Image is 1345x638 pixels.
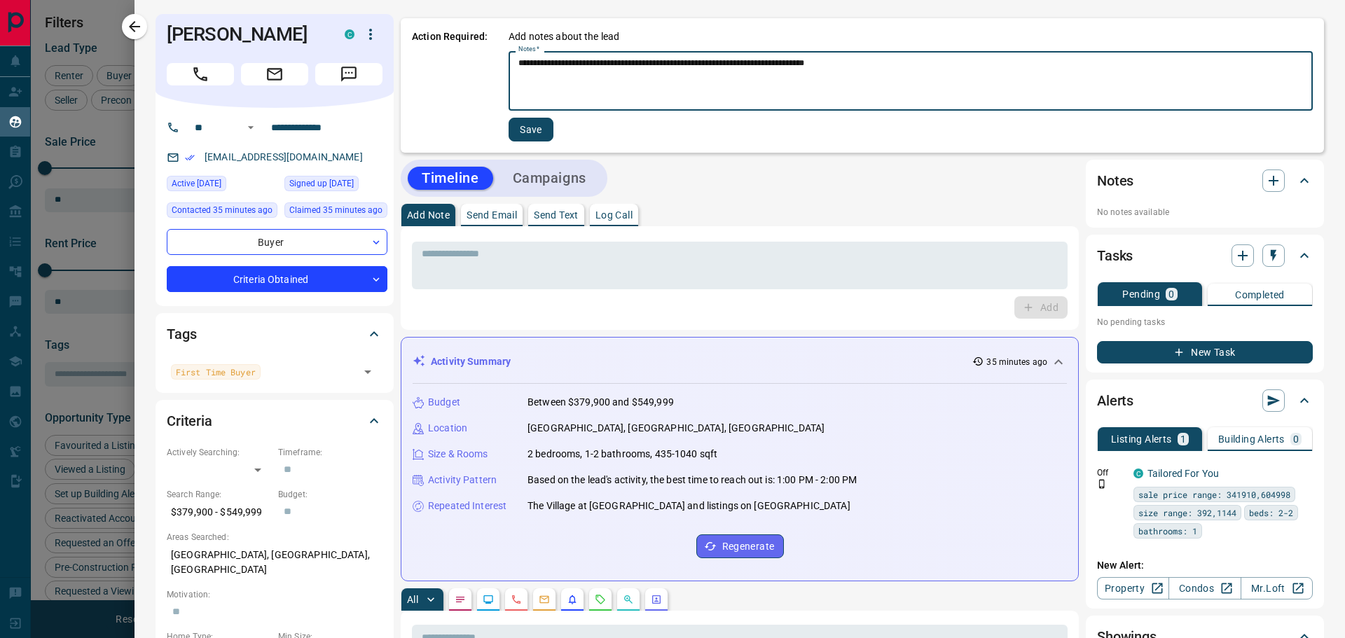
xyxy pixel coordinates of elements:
span: Email [241,63,308,85]
div: Criteria [167,404,382,438]
a: Condos [1168,577,1241,599]
h2: Alerts [1097,389,1133,412]
button: Timeline [408,167,493,190]
svg: Lead Browsing Activity [483,594,494,605]
svg: Push Notification Only [1097,479,1107,489]
p: Off [1097,466,1125,479]
div: Tue Jul 15 2025 [284,176,387,195]
div: Notes [1097,164,1313,197]
div: Tags [167,317,382,351]
p: The Village at [GEOGRAPHIC_DATA] and listings on [GEOGRAPHIC_DATA] [527,499,850,513]
button: New Task [1097,341,1313,363]
p: $379,900 - $549,999 [167,501,271,524]
p: Actively Searching: [167,446,271,459]
p: Pending [1122,289,1160,299]
div: condos.ca [345,29,354,39]
button: Campaigns [499,167,600,190]
button: Regenerate [696,534,784,558]
span: Message [315,63,382,85]
svg: Email Verified [185,153,195,162]
button: Open [358,362,378,382]
svg: Notes [455,594,466,605]
p: 1 [1180,434,1186,444]
label: Notes [518,45,539,54]
svg: Listing Alerts [567,594,578,605]
span: First Time Buyer [176,365,256,379]
p: Activity Pattern [428,473,497,487]
p: Size & Rooms [428,447,488,462]
p: Add notes about the lead [509,29,619,44]
a: [EMAIL_ADDRESS][DOMAIN_NAME] [205,151,363,162]
div: Thu Aug 07 2025 [167,176,277,195]
span: Signed up [DATE] [289,176,354,190]
p: 2 bedrooms, 1-2 bathrooms, 435-1040 sqft [527,447,717,462]
p: Budget: [278,488,382,501]
span: Active [DATE] [172,176,221,190]
span: Claimed 35 minutes ago [289,203,382,217]
div: Activity Summary35 minutes ago [413,349,1067,375]
h2: Tasks [1097,244,1133,267]
p: All [407,595,418,604]
div: Alerts [1097,384,1313,417]
svg: Agent Actions [651,594,662,605]
p: Between $379,900 and $549,999 [527,395,674,410]
svg: Emails [539,594,550,605]
p: Budget [428,395,460,410]
p: Based on the lead's activity, the best time to reach out is: 1:00 PM - 2:00 PM [527,473,857,487]
p: Location [428,421,467,436]
svg: Opportunities [623,594,634,605]
span: bathrooms: 1 [1138,524,1197,538]
h2: Criteria [167,410,212,432]
p: Activity Summary [431,354,511,369]
span: size range: 392,1144 [1138,506,1236,520]
p: Search Range: [167,488,271,501]
div: condos.ca [1133,469,1143,478]
p: Timeframe: [278,446,382,459]
a: Mr.Loft [1241,577,1313,599]
p: 0 [1168,289,1174,299]
p: Send Email [467,210,517,220]
p: Listing Alerts [1111,434,1172,444]
svg: Calls [511,594,522,605]
p: No pending tasks [1097,312,1313,333]
div: Criteria Obtained [167,266,387,292]
p: 35 minutes ago [986,356,1047,368]
div: Wed Aug 13 2025 [167,202,277,222]
p: Building Alerts [1218,434,1285,444]
p: Add Note [407,210,450,220]
div: Tasks [1097,239,1313,272]
p: Action Required: [412,29,488,141]
a: Property [1097,577,1169,599]
p: Send Text [534,210,579,220]
span: sale price range: 341910,604998 [1138,487,1290,501]
button: Open [242,119,259,136]
a: Tailored For You [1147,468,1219,479]
svg: Requests [595,594,606,605]
button: Save [509,118,553,141]
p: [GEOGRAPHIC_DATA], [GEOGRAPHIC_DATA], [GEOGRAPHIC_DATA] [167,543,382,581]
p: Log Call [595,210,633,220]
span: Call [167,63,234,85]
p: No notes available [1097,206,1313,219]
div: Buyer [167,229,387,255]
p: Completed [1235,290,1285,300]
h2: Notes [1097,169,1133,192]
h2: Tags [167,323,196,345]
p: 0 [1293,434,1299,444]
p: [GEOGRAPHIC_DATA], [GEOGRAPHIC_DATA], [GEOGRAPHIC_DATA] [527,421,825,436]
p: Repeated Interest [428,499,506,513]
span: Contacted 35 minutes ago [172,203,273,217]
p: Motivation: [167,588,382,601]
p: Areas Searched: [167,531,382,543]
div: Wed Aug 13 2025 [284,202,387,222]
p: New Alert: [1097,558,1313,573]
span: beds: 2-2 [1249,506,1293,520]
h1: [PERSON_NAME] [167,23,324,46]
